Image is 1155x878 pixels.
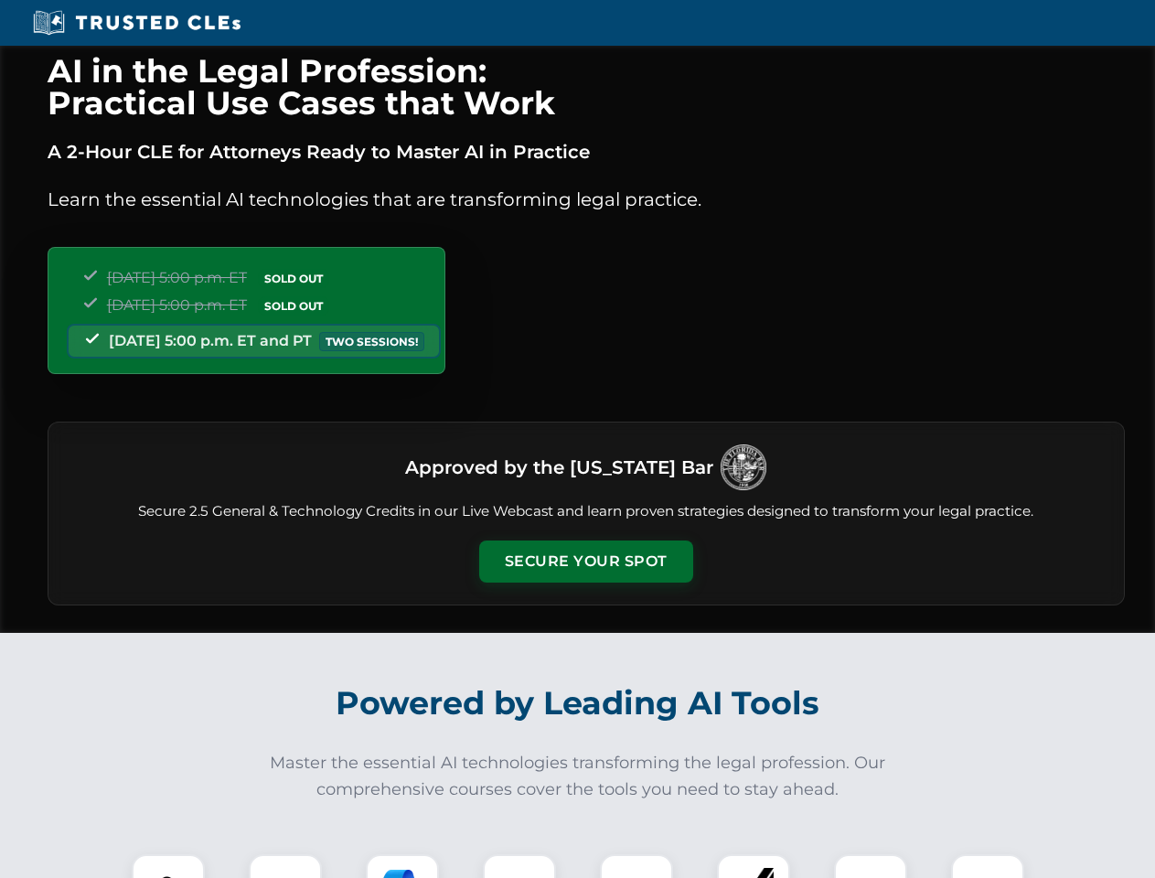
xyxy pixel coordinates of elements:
span: [DATE] 5:00 p.m. ET [107,269,247,286]
p: Learn the essential AI technologies that are transforming legal practice. [48,185,1125,214]
p: Secure 2.5 General & Technology Credits in our Live Webcast and learn proven strategies designed ... [70,501,1102,522]
p: A 2-Hour CLE for Attorneys Ready to Master AI in Practice [48,137,1125,166]
span: SOLD OUT [258,296,329,316]
img: Trusted CLEs [27,9,246,37]
h3: Approved by the [US_STATE] Bar [405,451,713,484]
span: SOLD OUT [258,269,329,288]
span: [DATE] 5:00 p.m. ET [107,296,247,314]
h2: Powered by Leading AI Tools [71,671,1085,735]
p: Master the essential AI technologies transforming the legal profession. Our comprehensive courses... [258,750,898,803]
h1: AI in the Legal Profession: Practical Use Cases that Work [48,55,1125,119]
img: Logo [721,444,766,490]
button: Secure Your Spot [479,541,693,583]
